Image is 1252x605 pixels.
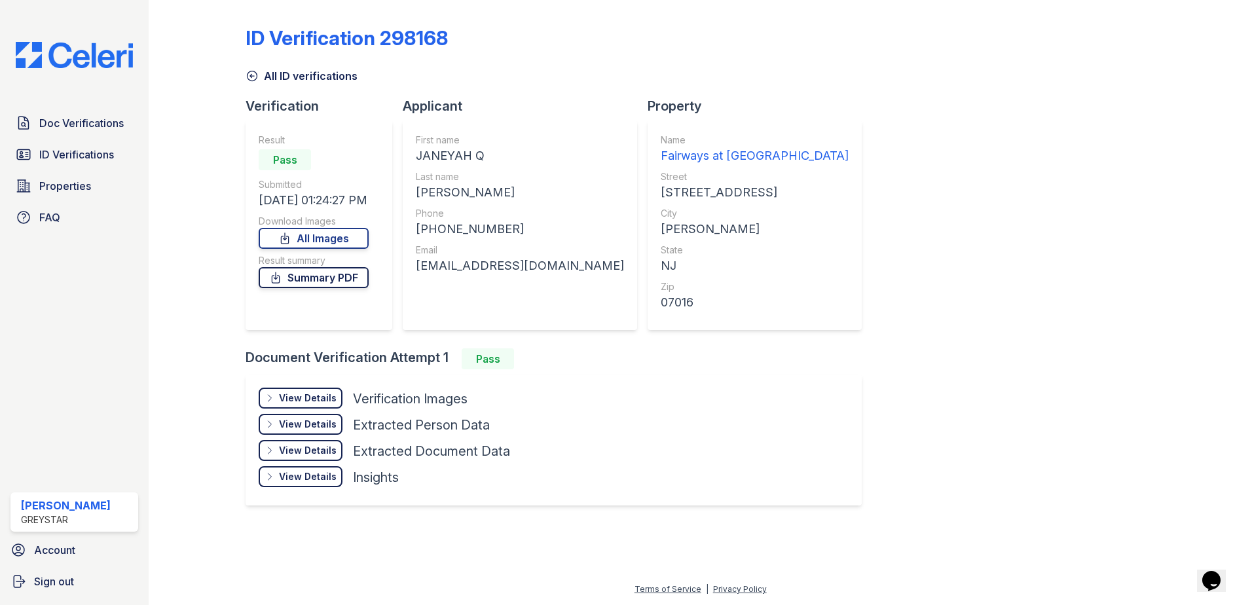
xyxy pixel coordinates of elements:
div: Extracted Document Data [353,442,510,460]
div: | [706,584,709,594]
div: [EMAIL_ADDRESS][DOMAIN_NAME] [416,257,624,275]
div: NJ [661,257,849,275]
div: Pass [462,348,514,369]
a: Properties [10,173,138,199]
a: Doc Verifications [10,110,138,136]
div: 07016 [661,293,849,312]
a: All ID verifications [246,68,358,84]
div: Greystar [21,513,111,526]
a: Terms of Service [635,584,701,594]
iframe: chat widget [1197,553,1239,592]
span: Sign out [34,574,74,589]
div: [PERSON_NAME] [416,183,624,202]
div: Last name [416,170,624,183]
a: Name Fairways at [GEOGRAPHIC_DATA] [661,134,849,165]
div: [STREET_ADDRESS] [661,183,849,202]
div: [PERSON_NAME] [661,220,849,238]
div: State [661,244,849,257]
div: Submitted [259,178,369,191]
div: Name [661,134,849,147]
div: Extracted Person Data [353,416,490,434]
div: City [661,207,849,220]
div: Street [661,170,849,183]
a: Privacy Policy [713,584,767,594]
div: [DATE] 01:24:27 PM [259,191,369,210]
img: CE_Logo_Blue-a8612792a0a2168367f1c8372b55b34899dd931a85d93a1a3d3e32e68fde9ad4.png [5,42,143,68]
div: Result [259,134,369,147]
div: JANEYAH Q [416,147,624,165]
div: Applicant [403,97,648,115]
span: Properties [39,178,91,194]
div: Document Verification Attempt 1 [246,348,872,369]
span: FAQ [39,210,60,225]
div: First name [416,134,624,147]
div: Download Images [259,215,369,228]
div: Fairways at [GEOGRAPHIC_DATA] [661,147,849,165]
div: Zip [661,280,849,293]
div: Verification Images [353,390,468,408]
div: [PHONE_NUMBER] [416,220,624,238]
a: Account [5,537,143,563]
span: Doc Verifications [39,115,124,131]
a: Sign out [5,568,143,595]
div: Result summary [259,254,369,267]
span: Account [34,542,75,558]
div: Email [416,244,624,257]
a: FAQ [10,204,138,230]
div: Pass [259,149,311,170]
a: ID Verifications [10,141,138,168]
div: [PERSON_NAME] [21,498,111,513]
div: Verification [246,97,403,115]
div: Phone [416,207,624,220]
span: ID Verifications [39,147,114,162]
div: View Details [279,392,337,405]
div: View Details [279,418,337,431]
div: Property [648,97,872,115]
a: All Images [259,228,369,249]
div: View Details [279,470,337,483]
a: Summary PDF [259,267,369,288]
div: Insights [353,468,399,486]
div: ID Verification 298168 [246,26,448,50]
div: View Details [279,444,337,457]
